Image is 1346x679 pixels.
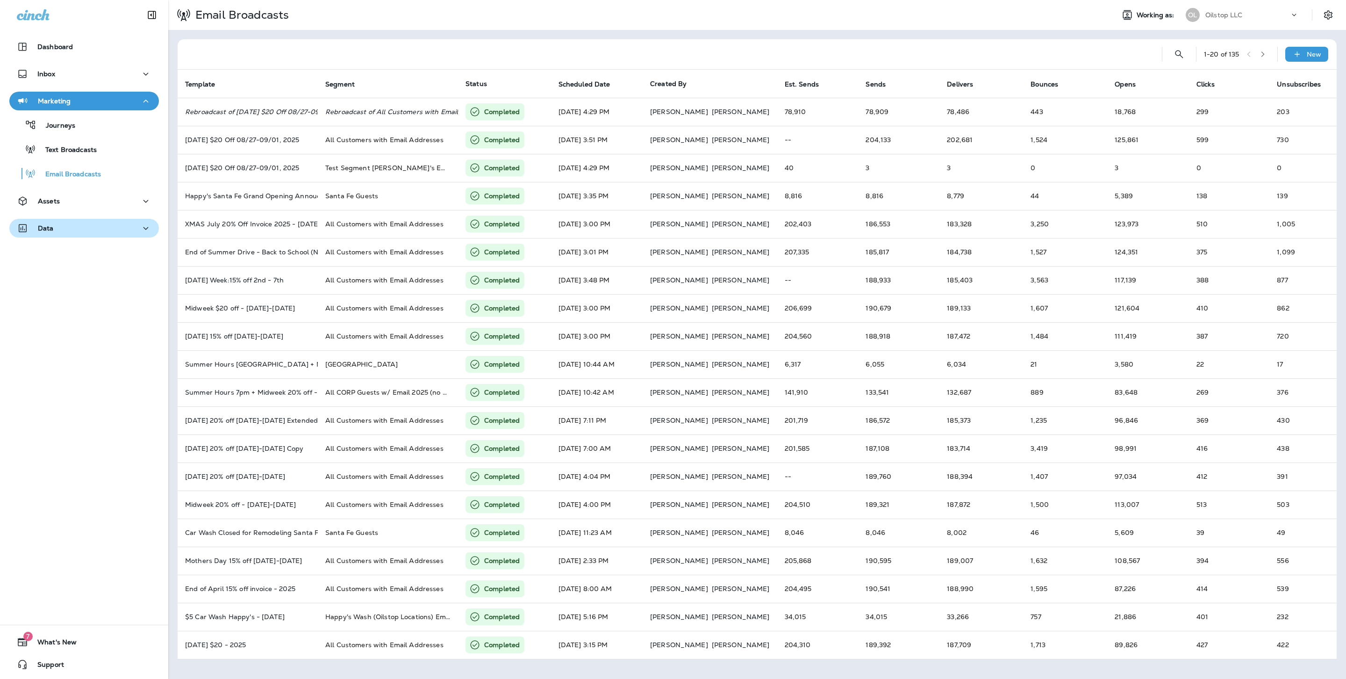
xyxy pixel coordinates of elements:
[712,248,770,256] p: [PERSON_NAME]
[1115,416,1138,425] span: Open rate:52% (Opens/Sends)
[650,276,708,284] p: [PERSON_NAME]
[185,164,310,172] p: Labor Day $20 Off 08/27-09/01, 2025
[939,126,1023,154] td: 202,681
[650,192,708,200] p: [PERSON_NAME]
[1023,575,1107,603] td: 1,595
[185,473,310,480] p: Memorial Day 20% off May 22-26, 2025
[1269,98,1337,126] td: 203
[1196,360,1204,368] span: Click rate:1% (Clicks/Opens)
[1196,80,1227,88] span: Clicks
[325,136,444,144] span: All Customers with Email Addresses
[650,304,708,312] p: [PERSON_NAME]
[484,163,520,173] p: Completed
[858,98,939,126] td: 78,909
[185,80,215,88] span: Template
[1269,462,1337,491] td: 391
[551,547,643,575] td: [DATE] 2:33 PM
[785,80,819,88] span: Est. Sends
[1196,192,1207,200] span: Click rate:3% (Clicks/Opens)
[1307,51,1321,58] p: New
[712,389,770,396] p: [PERSON_NAME]
[650,220,708,228] p: [PERSON_NAME]
[484,191,520,201] p: Completed
[777,238,859,266] td: 207,335
[650,445,708,452] p: [PERSON_NAME]
[712,220,770,228] p: [PERSON_NAME]
[1196,136,1209,144] span: Click rate:0% (Clicks/Opens)
[650,79,687,88] span: Created By
[9,115,159,135] button: Journeys
[1115,500,1139,509] span: Open rate:60% (Opens/Sends)
[484,360,520,369] p: Completed
[777,519,859,547] td: 8,046
[777,547,859,575] td: 205,868
[1115,108,1136,116] span: Open rate:24% (Opens/Sends)
[777,434,859,462] td: 201,585
[325,192,378,200] span: Santa Fe Guests
[939,462,1023,491] td: 188,394
[650,529,708,536] p: [PERSON_NAME]
[185,445,310,452] p: Memorial Day 20% off May 22-26, 2025 Copy
[551,406,643,434] td: [DATE] 7:11 PM
[139,6,165,24] button: Collapse Sidebar
[1269,266,1337,294] td: 877
[325,388,458,397] span: All CORP Guests w/ Email 2025 (no SC5)
[1196,108,1209,116] span: Click rate:2% (Clicks/Opens)
[650,417,708,424] p: [PERSON_NAME]
[325,585,444,593] span: All Customers with Email Addresses
[1115,220,1138,228] span: Open rate:66% (Opens/Sends)
[36,170,101,179] p: Email Broadcasts
[484,332,520,341] p: Completed
[37,70,55,78] p: Inbox
[858,210,939,238] td: 186,553
[9,92,159,110] button: Marketing
[185,585,310,592] p: End of April 15% off invoice - 2025
[650,361,708,368] p: [PERSON_NAME]
[1115,80,1136,88] span: Opens
[484,247,520,257] p: Completed
[939,238,1023,266] td: 184,738
[1023,378,1107,406] td: 889
[858,575,939,603] td: 190,541
[947,80,973,88] span: Delivers
[1196,472,1207,481] span: Click rate:0% (Clicks/Opens)
[551,462,643,491] td: [DATE] 4:04 PM
[325,248,444,256] span: All Customers with Email Addresses
[712,557,770,564] p: [PERSON_NAME]
[192,8,289,22] p: Email Broadcasts
[1196,164,1201,172] span: 0
[777,98,859,126] td: 78,910
[777,350,859,378] td: 6,317
[1196,500,1207,509] span: Click rate:0% (Clicks/Opens)
[858,406,939,434] td: 186,572
[185,108,310,116] p: Rebroadcast of Labor Day $20 Off 08/27-09/01, 2025 Copy
[777,154,859,182] td: 40
[325,304,444,312] span: All Customers with Email Addresses
[1023,238,1107,266] td: 1,527
[1137,11,1176,19] span: Working as:
[37,43,73,51] p: Dashboard
[23,632,33,641] span: 7
[551,491,643,519] td: [DATE] 4:00 PM
[9,219,159,238] button: Data
[36,146,97,155] p: Text Broadcasts
[1023,350,1107,378] td: 21
[185,529,310,536] p: Car Wash Closed for Remodeling Santa Fe Happy's
[1115,164,1118,172] span: Open rate:100% (Opens/Sends)
[858,378,939,406] td: 133,541
[185,304,310,312] p: Midweek $20 off - June 25-26th 2025
[1023,126,1107,154] td: 1,524
[1115,528,1134,537] span: Open rate:70% (Opens/Sends)
[1170,45,1188,64] button: Search Email Broadcasts
[858,350,939,378] td: 6,055
[1204,51,1239,58] div: 1 - 20 of 135
[1023,519,1107,547] td: 46
[551,434,643,462] td: [DATE] 7:00 AM
[939,547,1023,575] td: 189,007
[325,108,451,116] p: Rebroadcast of All Customers with Email Addresses
[785,80,831,88] span: Est. Sends
[1023,406,1107,434] td: 1,235
[650,501,708,508] p: [PERSON_NAME]
[1023,462,1107,491] td: 1,407
[939,350,1023,378] td: 6,034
